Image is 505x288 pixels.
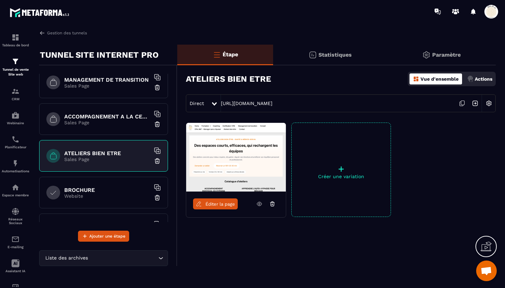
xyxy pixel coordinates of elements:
[2,67,29,77] p: Tunnel de vente Site web
[2,230,29,254] a: emailemailE-mailing
[476,261,497,281] div: Ouvrir le chat
[2,121,29,125] p: Webinaire
[40,48,159,62] p: TUNNEL SITE INTERNET PRO
[64,120,150,125] p: Sales Page
[39,30,45,36] img: arrow
[89,254,157,262] input: Search for option
[11,57,20,66] img: formation
[221,101,272,106] a: [URL][DOMAIN_NAME]
[292,164,391,174] p: +
[64,77,150,83] h6: MANAGEMENT DE TRANSITION
[39,250,168,266] div: Search for option
[11,111,20,119] img: automations
[44,254,89,262] span: Liste des archives
[64,157,150,162] p: Sales Page
[2,217,29,225] p: Réseaux Sociaux
[64,83,150,89] p: Sales Page
[2,52,29,82] a: formationformationTunnel de vente Site web
[420,76,459,82] p: Vue d'ensemble
[11,87,20,95] img: formation
[213,50,221,59] img: bars-o.4a397970.svg
[413,76,419,82] img: dashboard-orange.40269519.svg
[193,198,238,209] a: Éditer la page
[154,194,161,201] img: trash
[64,113,150,120] h6: ACCOMPAGNEMENT A LA CERTIFICATION HAS
[186,74,271,84] h3: ATELIERS BIEN ETRE
[154,158,161,164] img: trash
[223,51,238,58] p: Étape
[154,84,161,91] img: trash
[2,254,29,278] a: Assistant IA
[2,82,29,106] a: formationformationCRM
[475,76,492,82] p: Actions
[11,207,20,216] img: social-network
[11,33,20,42] img: formation
[422,51,430,59] img: setting-gr.5f69749f.svg
[2,269,29,273] p: Assistant IA
[2,28,29,52] a: formationformationTableau de bord
[467,76,473,82] img: actions.d6e523a2.png
[292,174,391,179] p: Créer une variation
[2,43,29,47] p: Tableau de bord
[11,159,20,168] img: automations
[2,130,29,154] a: schedulerschedulerPlanificateur
[2,97,29,101] p: CRM
[78,231,129,242] button: Ajouter une étape
[2,145,29,149] p: Planificateur
[205,201,235,207] span: Éditer la page
[2,106,29,130] a: automationsautomationsWebinaire
[469,97,482,110] img: arrow-next.bcc2205e.svg
[64,193,150,199] p: Website
[2,154,29,178] a: automationsautomationsAutomatisations
[39,30,87,36] a: Gestion des tunnels
[318,51,352,58] p: Statistiques
[190,101,204,106] span: Direct
[11,135,20,143] img: scheduler
[154,121,161,128] img: trash
[2,202,29,230] a: social-networksocial-networkRéseaux Sociaux
[186,123,286,192] img: image
[2,245,29,249] p: E-mailing
[308,51,317,59] img: stats.20deebd0.svg
[11,183,20,192] img: automations
[2,169,29,173] p: Automatisations
[2,178,29,202] a: automationsautomationsEspace membre
[64,187,150,193] h6: BROCHURE
[89,233,125,240] span: Ajouter une étape
[64,150,150,157] h6: ATELIERS BIEN ETRE
[482,97,495,110] img: setting-w.858f3a88.svg
[2,193,29,197] p: Espace membre
[432,51,461,58] p: Paramètre
[11,235,20,243] img: email
[10,6,71,19] img: logo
